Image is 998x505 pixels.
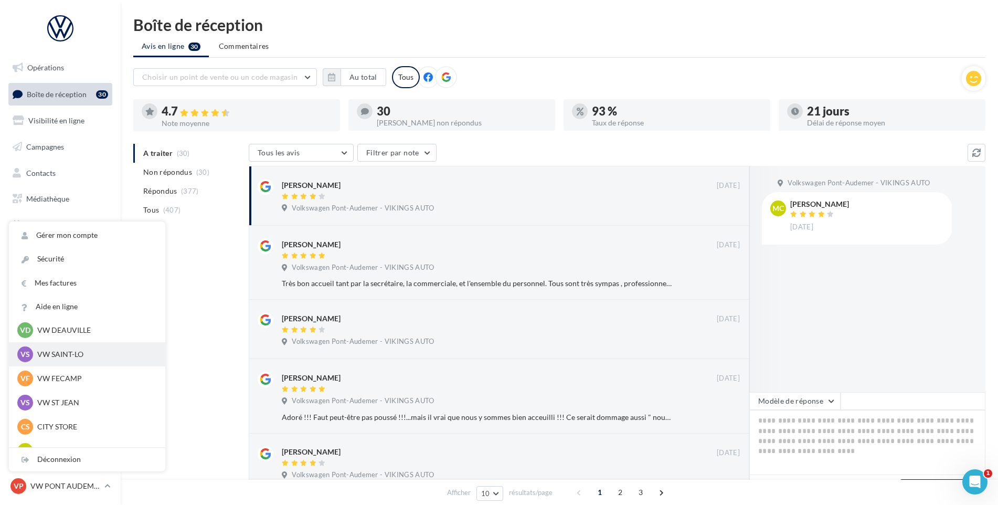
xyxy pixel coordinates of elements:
[6,240,114,271] a: PLV et print personnalisable
[790,223,813,232] span: [DATE]
[196,168,209,176] span: (30)
[133,68,317,86] button: Choisir un point de vente ou un code magasin
[282,412,672,423] div: Adoré !!! Faut peut-être pas poussé !!!...mais il vrai que nous y sommes bien acceuilli !!! Ce se...
[37,325,153,335] p: VW DEAUVILLE
[632,484,649,501] span: 3
[21,422,30,432] span: CS
[9,224,165,247] a: Gérer mon compte
[984,469,992,478] span: 1
[962,469,988,495] iframe: Intercom live chat
[143,167,192,177] span: Non répondus
[142,72,298,81] span: Choisir un point de vente ou un code magasin
[706,469,740,484] button: Ignorer
[292,337,434,346] span: Volkswagen Pont-Audemer - VIKINGS AUTO
[807,119,977,127] div: Délai de réponse moyen
[772,203,784,214] span: MC
[377,119,547,127] div: [PERSON_NAME] non répondus
[6,214,114,236] a: Calendrier
[323,68,386,86] button: Au total
[9,247,165,271] a: Sécurité
[807,106,977,117] div: 21 jours
[6,275,114,306] a: Campagnes DataOnDemand
[282,278,672,289] div: Très bon accueil tant par la secrétaire, la commerciale, et l'ensemble du personnel. Tous sont tr...
[481,489,490,498] span: 10
[162,106,332,118] div: 4.7
[37,446,153,456] p: VW LISIEUX
[181,187,199,195] span: (377)
[20,349,30,360] span: VS
[749,392,841,410] button: Modèle de réponse
[612,484,629,501] span: 2
[717,240,740,250] span: [DATE]
[6,162,114,184] a: Contacts
[26,168,56,177] span: Contacts
[37,373,153,384] p: VW FECAMP
[717,314,740,324] span: [DATE]
[20,373,30,384] span: VF
[717,181,740,191] span: [DATE]
[26,142,64,151] span: Campagnes
[28,116,84,125] span: Visibilité en ligne
[282,447,341,457] div: [PERSON_NAME]
[476,486,503,501] button: 10
[292,470,434,480] span: Volkswagen Pont-Audemer - VIKINGS AUTO
[163,206,181,214] span: (407)
[341,68,386,86] button: Au total
[292,263,434,272] span: Volkswagen Pont-Audemer - VIKINGS AUTO
[143,186,177,196] span: Répondus
[717,374,740,383] span: [DATE]
[788,178,930,188] span: Volkswagen Pont-Audemer - VIKINGS AUTO
[6,57,114,79] a: Opérations
[592,106,762,117] div: 93 %
[706,335,740,350] button: Ignorer
[377,106,547,117] div: 30
[133,17,985,33] div: Boîte de réception
[790,201,849,208] div: [PERSON_NAME]
[591,484,608,501] span: 1
[249,144,354,162] button: Tous les avis
[258,148,300,157] span: Tous les avis
[27,63,64,72] span: Opérations
[705,276,740,291] button: Ignorer
[20,397,30,408] span: VS
[717,448,740,458] span: [DATE]
[26,194,69,203] span: Médiathèque
[26,220,61,229] span: Calendrier
[592,119,762,127] div: Taux de réponse
[282,180,341,191] div: [PERSON_NAME]
[9,295,165,319] a: Aide en ligne
[392,66,420,88] div: Tous
[447,488,471,498] span: Afficher
[292,396,434,406] span: Volkswagen Pont-Audemer - VIKINGS AUTO
[509,488,553,498] span: résultats/page
[143,205,159,215] span: Tous
[292,204,434,213] span: Volkswagen Pont-Audemer - VIKINGS AUTO
[282,313,341,324] div: [PERSON_NAME]
[96,90,108,99] div: 30
[6,188,114,210] a: Médiathèque
[37,349,153,360] p: VW SAINT-LO
[20,325,30,335] span: VD
[219,41,269,51] span: Commentaires
[21,446,30,456] span: VL
[282,373,341,383] div: [PERSON_NAME]
[9,271,165,295] a: Mes factures
[27,89,87,98] span: Boîte de réception
[282,239,341,250] div: [PERSON_NAME]
[37,422,153,432] p: CITY STORE
[705,410,740,425] button: Ignorer
[6,136,114,158] a: Campagnes
[6,83,114,106] a: Boîte de réception30
[14,481,24,491] span: VP
[37,397,153,408] p: VW ST JEAN
[6,110,114,132] a: Visibilité en ligne
[357,144,437,162] button: Filtrer par note
[8,476,112,496] a: VP VW PONT AUDEMER
[706,202,740,217] button: Ignorer
[30,481,100,491] p: VW PONT AUDEMER
[9,448,165,471] div: Déconnexion
[162,120,332,127] div: Note moyenne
